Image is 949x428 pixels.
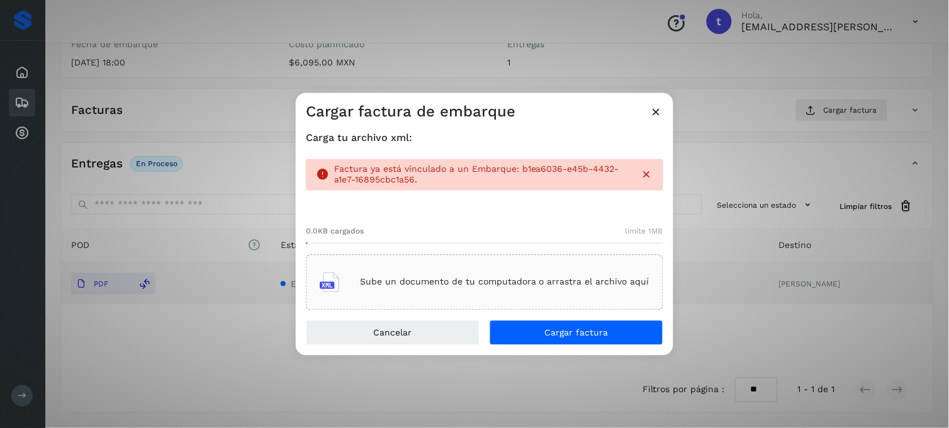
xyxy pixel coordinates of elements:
span: Cancelar [374,328,412,337]
button: Cancelar [306,320,480,345]
span: Cargar factura [545,328,609,337]
span: 0.0KB cargados [306,225,364,237]
button: Cargar factura [490,320,663,345]
h3: Cargar factura de embarque [306,103,515,121]
span: límite 1MB [626,225,663,237]
p: Factura ya está vinculado a un Embarque: b1ea6036-e45b-4432-a1e7-16895cbc1a56. [334,164,631,186]
p: Sube un documento de tu computadora o arrastra el archivo aquí [360,277,649,288]
h4: Carga tu archivo xml: [306,132,663,144]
